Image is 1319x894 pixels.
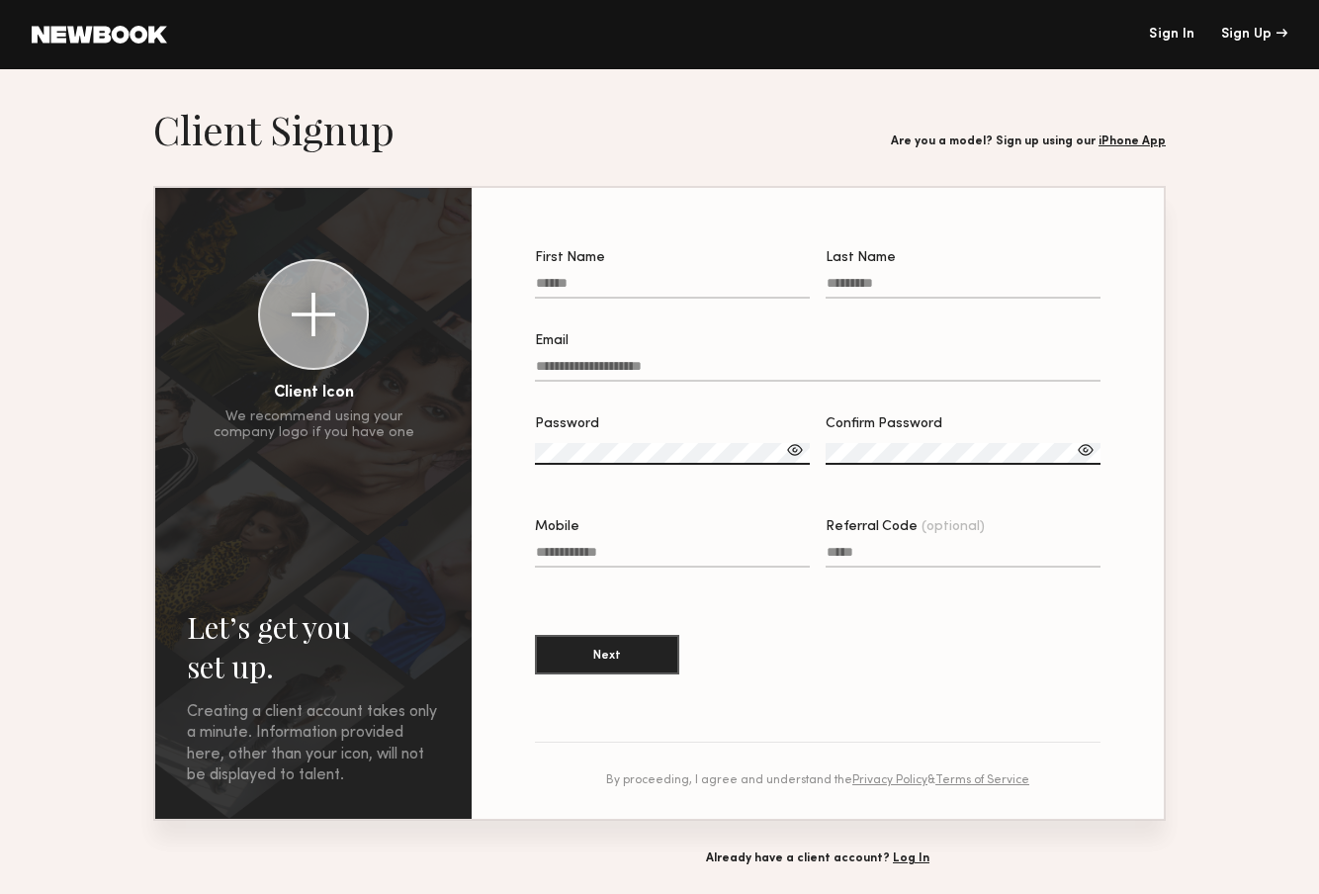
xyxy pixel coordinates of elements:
a: Terms of Service [935,774,1029,786]
div: Sign Up [1221,28,1287,42]
input: Referral Code(optional) [826,545,1100,568]
h1: Client Signup [153,105,395,154]
a: Sign In [1149,28,1194,42]
input: Confirm Password [826,443,1100,465]
span: (optional) [922,520,985,534]
div: Referral Code [826,520,1100,534]
div: Confirm Password [826,417,1100,431]
button: Next [535,635,679,674]
div: We recommend using your company logo if you have one [214,409,414,441]
div: First Name [535,251,810,265]
div: Already have a client account? [470,852,1166,865]
input: Last Name [826,276,1100,299]
div: Mobile [535,520,810,534]
div: Creating a client account takes only a minute. Information provided here, other than your icon, w... [187,702,440,787]
div: Are you a model? Sign up using our [891,135,1166,148]
div: By proceeding, I agree and understand the & [535,774,1100,787]
input: Email [535,359,1100,382]
div: Password [535,417,810,431]
input: First Name [535,276,810,299]
input: Password [535,443,810,465]
a: Privacy Policy [852,774,927,786]
div: Last Name [826,251,1100,265]
a: iPhone App [1099,135,1166,147]
h2: Let’s get you set up. [187,607,440,686]
div: Email [535,334,1100,348]
a: Log In [893,852,929,864]
input: Mobile [535,545,810,568]
div: Client Icon [274,386,354,402]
